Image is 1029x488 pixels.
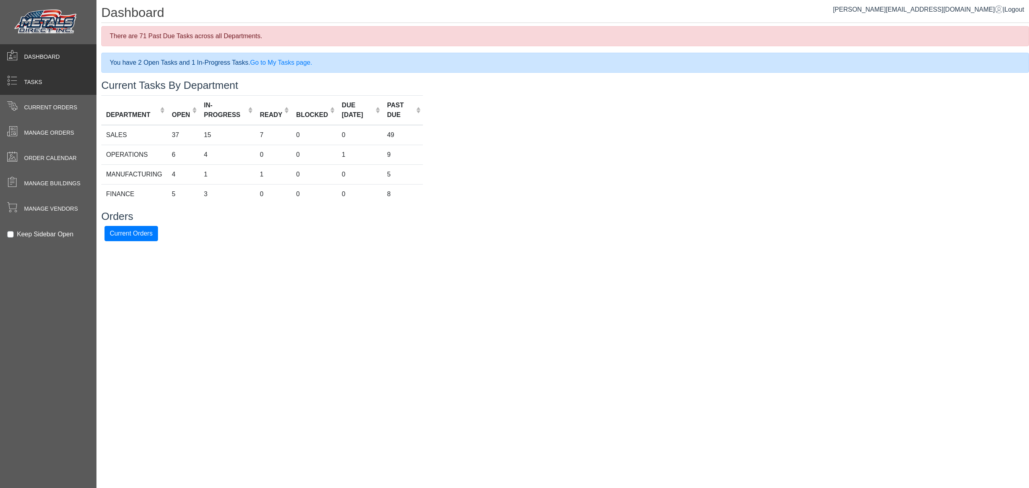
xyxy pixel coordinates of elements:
[337,145,382,164] td: 1
[204,100,246,120] div: IN-PROGRESS
[255,125,291,145] td: 7
[172,110,190,120] div: OPEN
[24,179,80,188] span: Manage Buildings
[101,164,167,184] td: MANUFACTURING
[296,110,328,120] div: BLOCKED
[24,103,77,112] span: Current Orders
[291,184,337,204] td: 0
[167,125,199,145] td: 37
[24,154,77,162] span: Order Calendar
[255,145,291,164] td: 0
[291,125,337,145] td: 0
[106,110,158,120] div: DEPARTMENT
[105,230,158,236] a: Current Orders
[833,6,1003,13] a: [PERSON_NAME][EMAIL_ADDRESS][DOMAIN_NAME]
[24,205,78,213] span: Manage Vendors
[199,164,255,184] td: 1
[291,164,337,184] td: 0
[101,53,1029,73] div: You have 2 Open Tasks and 1 In-Progress Tasks.
[337,184,382,204] td: 0
[24,129,74,137] span: Manage Orders
[167,145,199,164] td: 6
[12,7,80,37] img: Metals Direct Inc Logo
[101,5,1029,23] h1: Dashboard
[199,184,255,204] td: 3
[24,78,42,86] span: Tasks
[101,26,1029,46] div: There are 71 Past Due Tasks across all Departments.
[24,53,60,61] span: Dashboard
[199,145,255,164] td: 4
[337,164,382,184] td: 0
[101,145,167,164] td: OPERATIONS
[255,164,291,184] td: 1
[250,59,312,66] a: Go to My Tasks page.
[382,184,423,204] td: 8
[387,100,414,120] div: PAST DUE
[101,125,167,145] td: SALES
[1004,6,1024,13] span: Logout
[260,110,282,120] div: READY
[101,184,167,204] td: FINANCE
[17,230,74,239] label: Keep Sidebar Open
[101,210,1029,223] h3: Orders
[255,184,291,204] td: 0
[337,125,382,145] td: 0
[382,145,423,164] td: 9
[199,125,255,145] td: 15
[105,226,158,241] button: Current Orders
[101,79,1029,92] h3: Current Tasks By Department
[833,5,1024,14] div: |
[167,164,199,184] td: 4
[342,100,373,120] div: DUE [DATE]
[382,164,423,184] td: 5
[167,184,199,204] td: 5
[291,145,337,164] td: 0
[382,125,423,145] td: 49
